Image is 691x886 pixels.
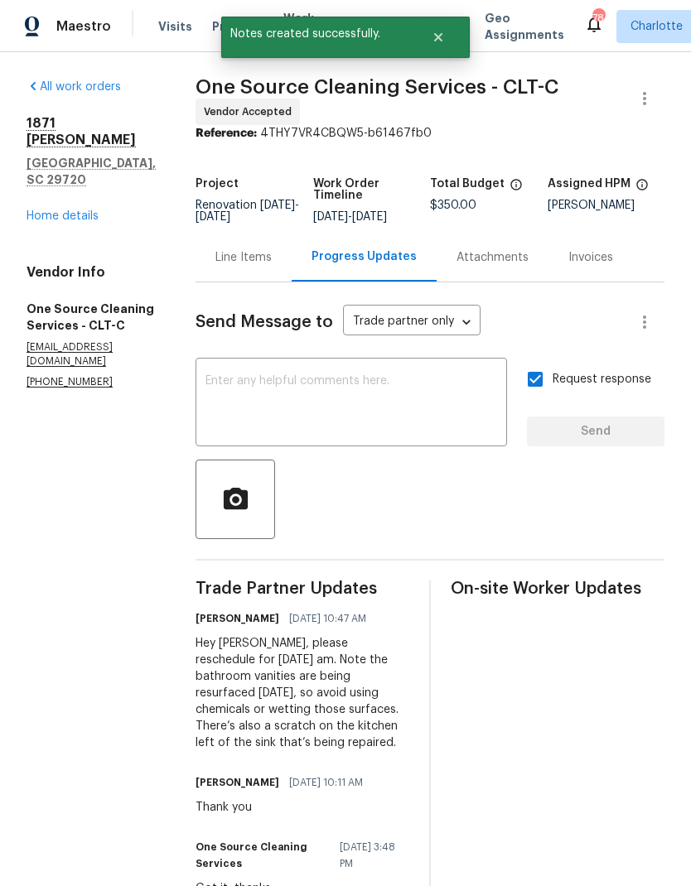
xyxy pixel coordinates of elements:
[313,211,348,223] span: [DATE]
[451,580,664,597] span: On-site Worker Updates
[221,17,411,51] span: Notes created successfully.
[196,200,299,223] span: -
[196,128,257,139] b: Reference:
[196,178,239,190] h5: Project
[313,178,431,201] h5: Work Order Timeline
[56,18,111,35] span: Maestro
[196,211,230,223] span: [DATE]
[196,580,409,597] span: Trade Partner Updates
[27,81,121,93] a: All work orders
[196,77,558,97] span: One Source Cleaning Services - CLT-C
[196,839,330,872] h6: One Source Cleaning Services
[631,18,683,35] span: Charlotte
[204,104,298,120] span: Vendor Accepted
[27,301,156,334] h5: One Source Cleaning Services - CLT-C
[196,200,299,223] span: Renovation
[430,178,505,190] h5: Total Budget
[260,200,295,211] span: [DATE]
[196,610,279,627] h6: [PERSON_NAME]
[27,210,99,222] a: Home details
[548,178,631,190] h5: Assigned HPM
[592,10,604,26] div: 78
[196,635,409,751] div: Hey [PERSON_NAME], please reschedule for [DATE] am. Note the bathroom vanities are being resurfac...
[212,18,263,35] span: Projects
[289,610,366,627] span: [DATE] 10:47 AM
[313,211,387,223] span: -
[340,839,399,872] span: [DATE] 3:48 PM
[548,200,665,211] div: [PERSON_NAME]
[457,249,529,266] div: Attachments
[568,249,613,266] div: Invoices
[196,125,664,142] div: 4THY7VR4CBQW5-b61467fb0
[352,211,387,223] span: [DATE]
[343,309,481,336] div: Trade partner only
[635,178,649,200] span: The hpm assigned to this work order.
[510,178,523,200] span: The total cost of line items that have been proposed by Opendoor. This sum includes line items th...
[553,371,651,388] span: Request response
[196,774,279,791] h6: [PERSON_NAME]
[312,248,417,265] div: Progress Updates
[27,264,156,281] h4: Vendor Info
[283,10,326,43] span: Work Orders
[485,10,564,43] span: Geo Assignments
[196,314,333,330] span: Send Message to
[215,249,272,266] div: Line Items
[289,774,363,791] span: [DATE] 10:11 AM
[411,21,466,54] button: Close
[196,799,373,816] div: Thank you
[158,18,192,35] span: Visits
[430,200,476,211] span: $350.00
